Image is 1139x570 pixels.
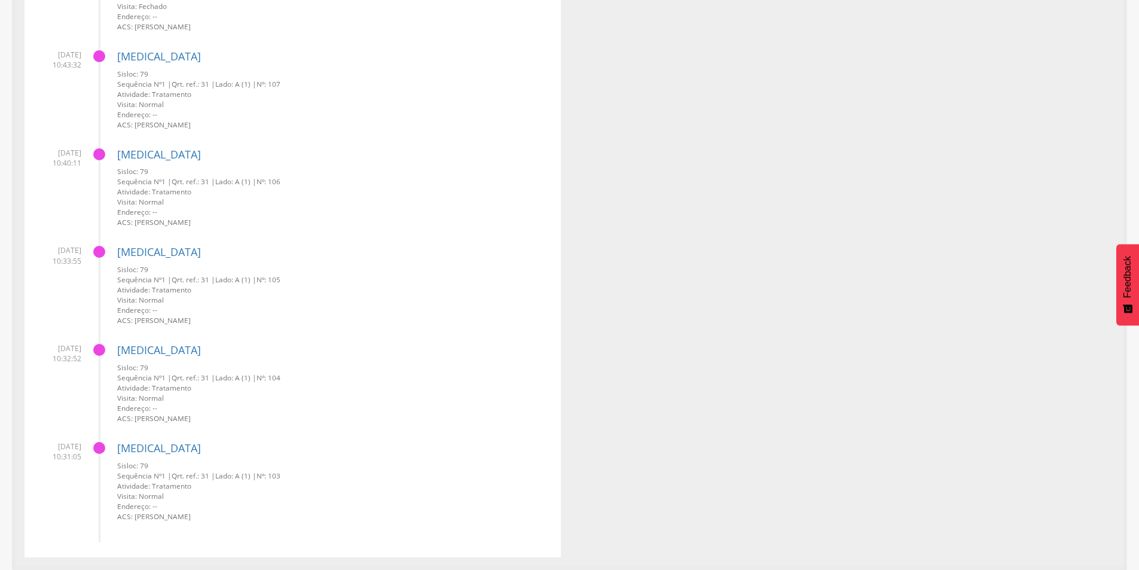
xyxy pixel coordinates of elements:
[117,79,161,89] span: Sequência Nº
[117,176,552,187] small: Nº: 106
[161,79,172,89] span: 1 |
[117,49,201,63] a: [MEDICAL_DATA]
[117,403,552,413] small: Endereço: --
[117,285,552,295] small: Atividade: Tratamento
[117,461,148,470] span: Sisloc: 79
[117,491,552,501] small: Visita: Normal
[117,362,148,372] span: Sisloc: 79
[117,166,148,176] span: Sisloc: 79
[117,383,552,393] small: Atividade: Tratamento
[117,315,552,325] small: ACS: [PERSON_NAME]
[117,22,552,32] small: ACS: [PERSON_NAME]
[215,79,256,89] span: Lado: A (1) |
[215,373,256,382] span: Lado: A (1) |
[117,197,552,207] small: Visita: Normal
[117,11,552,22] small: Endereço: --
[117,207,552,217] small: Endereço: --
[1122,256,1133,298] span: Feedback
[1116,244,1139,325] button: Feedback - Mostrar pesquisa
[33,148,81,168] span: [DATE] 10:40:11
[117,481,552,491] small: Atividade: Tratamento
[117,305,552,315] small: Endereço: --
[117,275,161,284] span: Sequência Nº
[33,50,81,70] span: [DATE] 10:43:32
[215,176,256,186] span: Lado: A (1) |
[117,393,552,403] small: Visita: Normal
[33,245,81,266] span: [DATE] 10:33:55
[172,471,215,480] span: Qrt. ref.: 31 |
[117,245,201,259] a: [MEDICAL_DATA]
[117,264,148,274] span: Sisloc: 79
[172,79,215,89] span: Qrt. ref.: 31 |
[117,79,552,89] small: Nº: 107
[117,373,552,383] small: Nº: 104
[117,471,552,481] small: Nº: 103
[117,501,552,511] small: Endereço: --
[117,511,552,522] small: ACS: [PERSON_NAME]
[172,373,215,382] span: Qrt. ref.: 31 |
[117,217,552,227] small: ACS: [PERSON_NAME]
[215,471,256,480] span: Lado: A (1) |
[117,89,552,99] small: Atividade: Tratamento
[117,471,161,480] span: Sequência Nº
[117,275,552,285] small: Nº: 105
[33,441,81,462] span: [DATE] 10:31:05
[161,176,172,186] span: 1 |
[117,120,552,130] small: ACS: [PERSON_NAME]
[117,295,552,305] small: Visita: Normal
[117,413,552,423] small: ACS: [PERSON_NAME]
[161,471,172,480] span: 1 |
[172,176,215,186] span: Qrt. ref.: 31 |
[117,69,148,78] span: Sisloc: 79
[117,343,201,357] a: [MEDICAL_DATA]
[161,373,172,382] span: 1 |
[117,1,552,11] small: Visita: Fechado
[117,147,201,161] a: [MEDICAL_DATA]
[215,275,256,284] span: Lado: A (1) |
[161,275,172,284] span: 1 |
[172,275,215,284] span: Qrt. ref.: 31 |
[117,441,201,455] a: [MEDICAL_DATA]
[117,99,552,109] small: Visita: Normal
[33,343,81,364] span: [DATE] 10:32:52
[117,373,161,382] span: Sequência Nº
[117,176,161,186] span: Sequência Nº
[117,187,552,197] small: Atividade: Tratamento
[117,109,552,120] small: Endereço: --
